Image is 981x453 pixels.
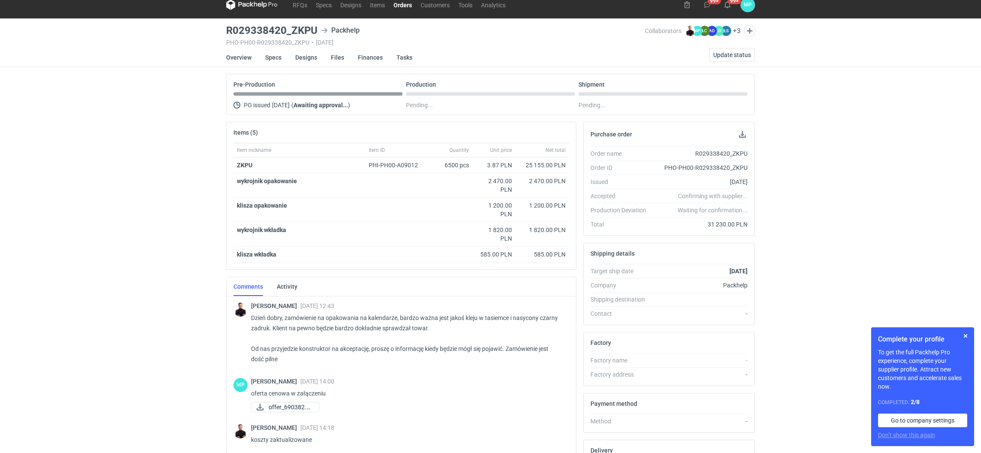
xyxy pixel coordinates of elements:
span: [PERSON_NAME] [251,378,300,385]
p: Shipment [578,81,605,88]
button: Update status [709,48,755,62]
p: Dzień dobry, zamówienie na opakowania na kalendarze, bardzo ważna jest jakoś kleju w tasiemce i n... [251,313,562,364]
div: Packhelp [653,281,748,290]
div: Issued [590,178,653,186]
div: 1 200.00 PLN [519,201,566,210]
strong: wykrojnik opakowanie [237,178,297,184]
a: Overview [226,48,251,67]
div: 585.00 PLN [476,250,512,259]
div: R029338420_ZKPU [653,149,748,158]
span: [DATE] 14:18 [300,424,334,431]
a: Files [331,48,344,67]
strong: ZKPU [237,162,252,169]
div: 25 155.00 PLN [519,161,566,169]
figcaption: MP [233,378,248,392]
div: Shipping destination [590,295,653,304]
button: Download PO [737,129,748,139]
h2: Shipping details [590,250,635,257]
div: 585.00 PLN [519,250,566,259]
div: Company [590,281,653,290]
figcaption: ŁD [714,26,724,36]
h2: Items (5) [233,129,258,136]
div: 6500 pcs [430,157,472,173]
div: Method [590,417,653,426]
div: Factory address [590,370,653,379]
span: • [312,39,314,46]
strong: [DATE] [730,268,748,275]
strong: klisza wkładka [237,251,276,258]
span: Collaborators [645,27,681,34]
div: - [653,309,748,318]
p: To get the full Packhelp Pro experience, complete your supplier profile. Attract new customers an... [878,348,967,391]
button: +3 [733,27,741,35]
a: offer_690382.pdf [251,402,319,412]
em: Waiting for confirmation... [678,206,748,214]
h2: Factory [590,339,611,346]
img: Tomasz Kubiak [233,302,248,317]
a: Finances [358,48,383,67]
div: Total [590,220,653,229]
div: 3.87 PLN [476,161,512,169]
div: - [653,356,748,365]
div: [DATE] [653,178,748,186]
strong: Awaiting approval... [294,102,348,109]
em: Confirming with supplier... [678,193,748,199]
span: [DATE] 12:43 [300,302,334,309]
a: Comments [233,277,263,296]
strong: klisza opakowanie [237,202,287,209]
div: PO issued [233,100,403,110]
div: Packhelp [321,25,360,36]
span: [PERSON_NAME] [251,302,300,309]
figcaption: ŁC [699,26,710,36]
div: - [653,370,748,379]
a: Activity [277,277,297,296]
div: 1 200.00 PLN [476,201,512,218]
div: Target ship date [590,267,653,275]
img: Tomasz Kubiak [685,26,695,36]
h2: Purchase order [590,131,632,138]
div: Order name [590,149,653,158]
div: 2 470.00 PLN [476,177,512,194]
div: 2 470.00 PLN [519,177,566,185]
div: Contact [590,309,653,318]
div: 31 230.00 PLN [653,220,748,229]
span: Quantity [449,147,469,154]
figcaption: AD [707,26,717,36]
p: oferta cenowa w załączeniu [251,388,562,399]
p: Pre-Production [233,81,275,88]
span: Unit price [490,147,512,154]
span: ) [348,102,350,109]
a: Tasks [397,48,412,67]
div: - [653,417,748,426]
h1: Complete your profile [878,334,967,344]
span: Pending... [406,100,433,110]
span: Item nickname [237,147,271,154]
span: [DATE] [272,100,290,110]
div: PHO-PH00-R029338420_ZKPU [653,163,748,172]
div: 1 820.00 PLN [519,226,566,234]
span: offer_690382.pdf [269,402,312,412]
button: Don’t show this again [878,431,935,439]
figcaption: ŁS [721,26,731,36]
button: Edit collaborators [744,25,755,36]
span: Item ID [369,147,385,154]
div: Production Deviation [590,206,653,214]
button: Skip for now [960,331,971,341]
p: Production [406,81,436,88]
h3: R029338420_ZKPU [226,25,318,36]
div: PHO-PH00-R029338420_ZKPU [DATE] [226,39,645,46]
h2: Payment method [590,400,637,407]
span: ( [291,102,294,109]
div: Accepted [590,192,653,200]
div: Martyna Paroń [233,378,248,392]
a: Specs [265,48,282,67]
img: Tomasz Kubiak [233,424,248,438]
div: Pending... [578,100,748,110]
span: Net total [545,147,566,154]
div: Completed: [878,398,967,407]
a: Designs [295,48,317,67]
span: Update status [713,52,751,58]
span: [PERSON_NAME] [251,424,300,431]
a: Go to company settings [878,414,967,427]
